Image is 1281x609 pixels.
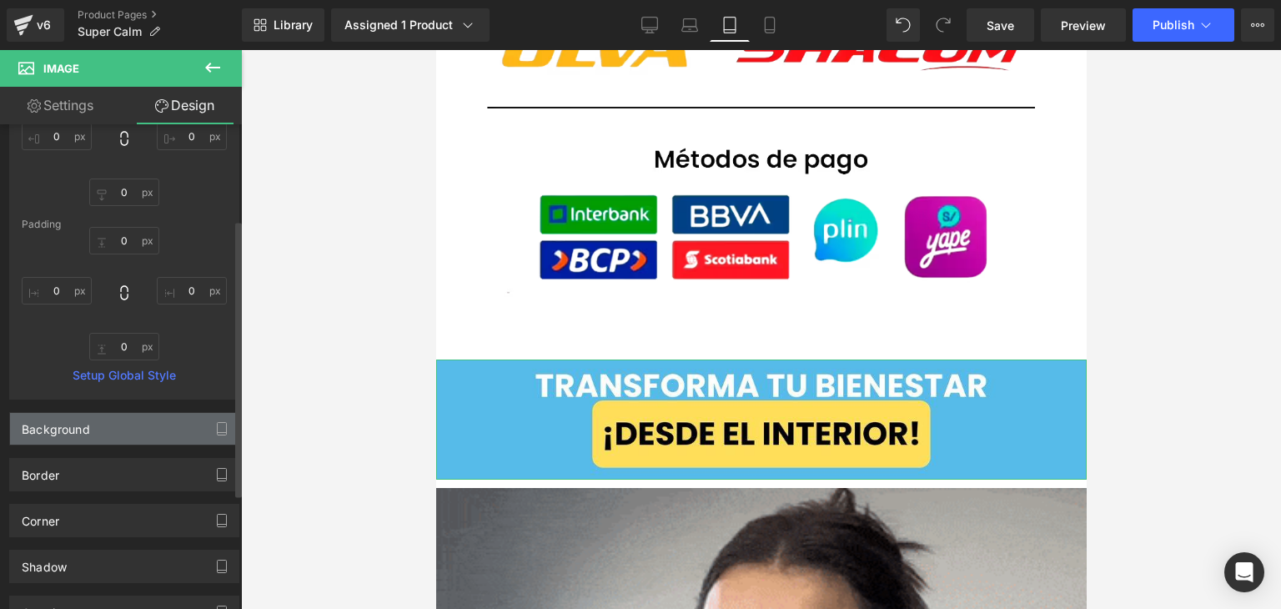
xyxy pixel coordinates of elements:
[22,413,90,436] div: Background
[1061,17,1106,34] span: Preview
[887,8,920,42] button: Undo
[157,123,227,150] input: 0
[1153,18,1194,32] span: Publish
[670,8,710,42] a: Laptop
[22,123,92,150] input: 0
[750,8,790,42] a: Mobile
[630,8,670,42] a: Desktop
[89,333,159,360] input: 0
[78,25,142,38] span: Super Calm
[33,14,54,36] div: v6
[1241,8,1274,42] button: More
[987,17,1014,34] span: Save
[927,8,960,42] button: Redo
[1224,552,1264,592] div: Open Intercom Messenger
[1133,8,1234,42] button: Publish
[22,277,92,304] input: 0
[43,62,79,75] span: Image
[22,459,59,482] div: Border
[124,87,245,124] a: Design
[22,369,227,382] a: Setup Global Style
[22,505,59,528] div: Corner
[157,277,227,304] input: 0
[7,8,64,42] a: v6
[89,179,159,206] input: 0
[344,17,476,33] div: Assigned 1 Product
[22,219,227,230] div: Padding
[78,8,242,22] a: Product Pages
[274,18,313,33] span: Library
[89,227,159,254] input: 0
[710,8,750,42] a: Tablet
[242,8,324,42] a: New Library
[22,551,67,574] div: Shadow
[1041,8,1126,42] a: Preview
